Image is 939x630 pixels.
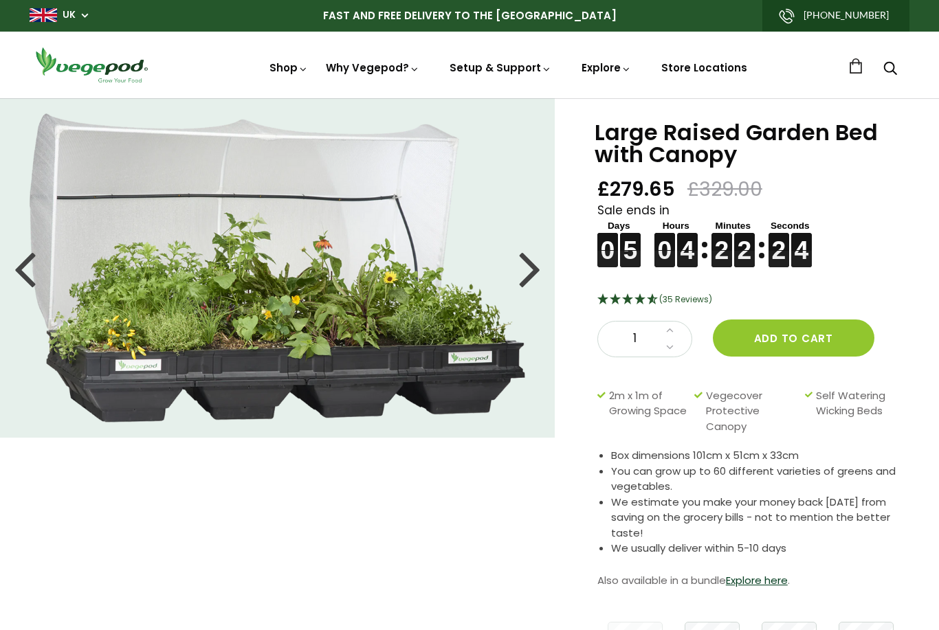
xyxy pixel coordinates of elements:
[597,570,905,591] p: Also available in a bundle .
[30,113,525,423] img: Large Raised Garden Bed with Canopy
[711,250,732,267] figure: 2
[597,177,675,202] span: £279.65
[611,541,905,556] li: We usually deliver within 5-10 days
[597,202,905,268] div: Sale ends in
[687,177,762,202] span: £329.00
[662,322,678,339] a: Increase quantity by 1
[63,8,76,22] a: UK
[791,250,812,267] figure: 4
[620,250,641,267] figure: 5
[611,448,905,464] li: Box dimensions 101cm x 51cm x 33cm
[659,293,712,305] span: 4.69 Stars - 35 Reviews
[769,250,789,267] figure: 2
[609,388,687,435] span: 2m x 1m of Growing Space
[734,250,755,267] figure: 2
[597,233,618,250] figure: 0
[662,339,678,357] a: Decrease quantity by 1
[726,573,788,587] a: Explore here
[30,45,153,85] img: Vegepod
[450,60,551,75] a: Setup & Support
[677,250,698,267] figure: 4
[816,388,898,435] span: Self Watering Wicking Beds
[706,388,798,435] span: Vegecover Protective Canopy
[611,464,905,495] li: You can grow up to 60 different varieties of greens and vegetables.
[883,63,897,77] a: Search
[582,60,631,75] a: Explore
[326,60,419,75] a: Why Vegepod?
[611,495,905,541] li: We estimate you make your money back [DATE] from saving on the grocery bills - not to mention the...
[661,60,747,75] a: Store Locations
[654,233,675,250] figure: 0
[269,60,308,75] a: Shop
[30,8,57,22] img: gb_large.png
[713,319,874,357] button: Add to cart
[595,122,905,166] h1: Large Raised Garden Bed with Canopy
[597,291,905,309] div: 4.69 Stars - 35 Reviews
[612,330,659,348] span: 1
